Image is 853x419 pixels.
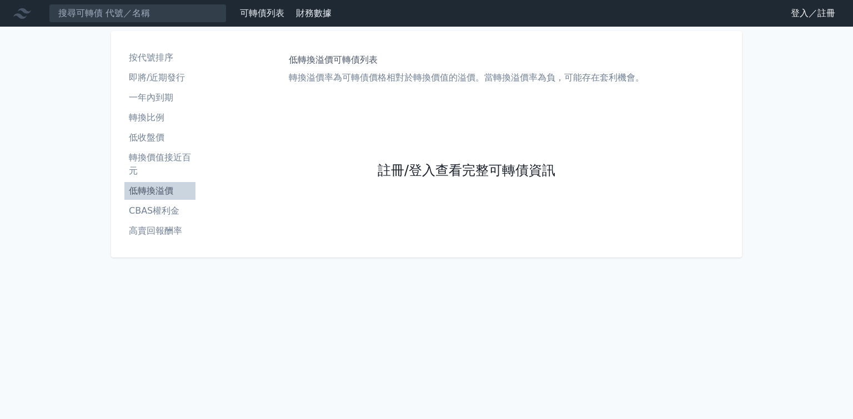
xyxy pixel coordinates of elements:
p: 轉換溢價率為可轉債價格相對於轉換價值的溢價。當轉換溢價率為負，可能存在套利機會。 [289,71,644,84]
a: CBAS權利金 [124,202,195,220]
h1: 低轉換溢價可轉債列表 [289,53,644,67]
li: 即將/近期發行 [124,71,195,84]
a: 高賣回報酬率 [124,222,195,240]
a: 註冊/登入查看完整可轉債資訊 [378,162,555,180]
li: 低轉換溢價 [124,184,195,198]
li: 按代號排序 [124,51,195,64]
a: 財務數據 [296,8,332,18]
li: 轉換價值接近百元 [124,151,195,178]
a: 登入／註冊 [782,4,844,22]
a: 低轉換溢價 [124,182,195,200]
a: 轉換比例 [124,109,195,127]
input: 搜尋可轉債 代號／名稱 [49,4,227,23]
a: 即將/近期發行 [124,69,195,87]
a: 按代號排序 [124,49,195,67]
a: 轉換價值接近百元 [124,149,195,180]
li: 一年內到期 [124,91,195,104]
a: 一年內到期 [124,89,195,107]
li: CBAS權利金 [124,204,195,218]
a: 可轉債列表 [240,8,284,18]
a: 低收盤價 [124,129,195,147]
li: 高賣回報酬率 [124,224,195,238]
li: 低收盤價 [124,131,195,144]
li: 轉換比例 [124,111,195,124]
